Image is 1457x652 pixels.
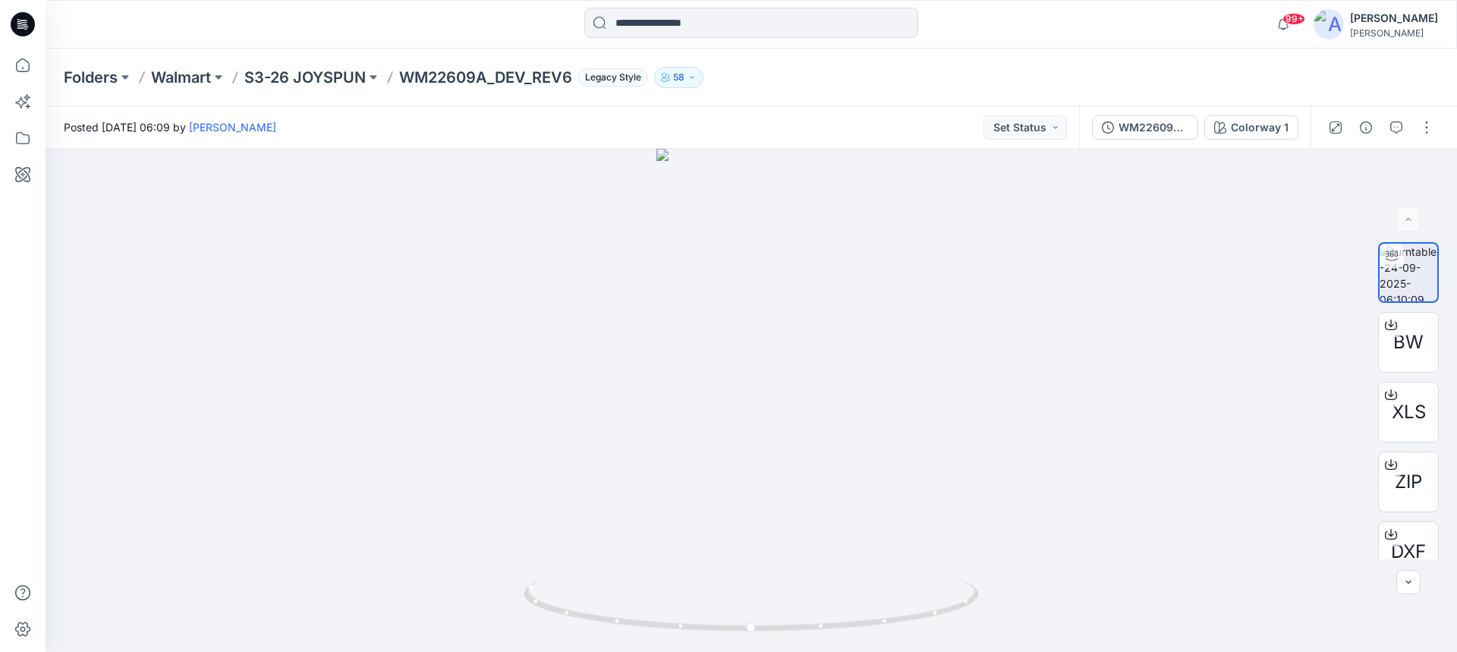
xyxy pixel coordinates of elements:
[1314,9,1344,39] img: avatar
[64,119,276,135] span: Posted [DATE] 06:09 by
[1395,468,1422,496] span: ZIP
[1354,115,1378,140] button: Details
[1350,9,1438,27] div: [PERSON_NAME]
[1391,538,1426,565] span: DXF
[64,67,118,88] a: Folders
[1092,115,1198,140] button: WM22609A_DEV_REV6
[399,67,572,88] p: WM22609A_DEV_REV6
[151,67,211,88] a: Walmart
[1393,329,1424,356] span: BW
[244,67,366,88] a: S3-26 JOYSPUN
[1204,115,1298,140] button: Colorway 1
[1231,119,1289,136] div: Colorway 1
[1380,244,1437,301] img: turntable-24-09-2025-06:10:09
[673,69,684,86] p: 58
[572,67,648,88] button: Legacy Style
[189,121,276,134] a: [PERSON_NAME]
[1392,398,1426,426] span: XLS
[578,68,648,87] span: Legacy Style
[654,67,703,88] button: 58
[1282,13,1305,25] span: 99+
[1350,27,1438,39] div: [PERSON_NAME]
[1119,119,1188,136] div: WM22609A_DEV_REV6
